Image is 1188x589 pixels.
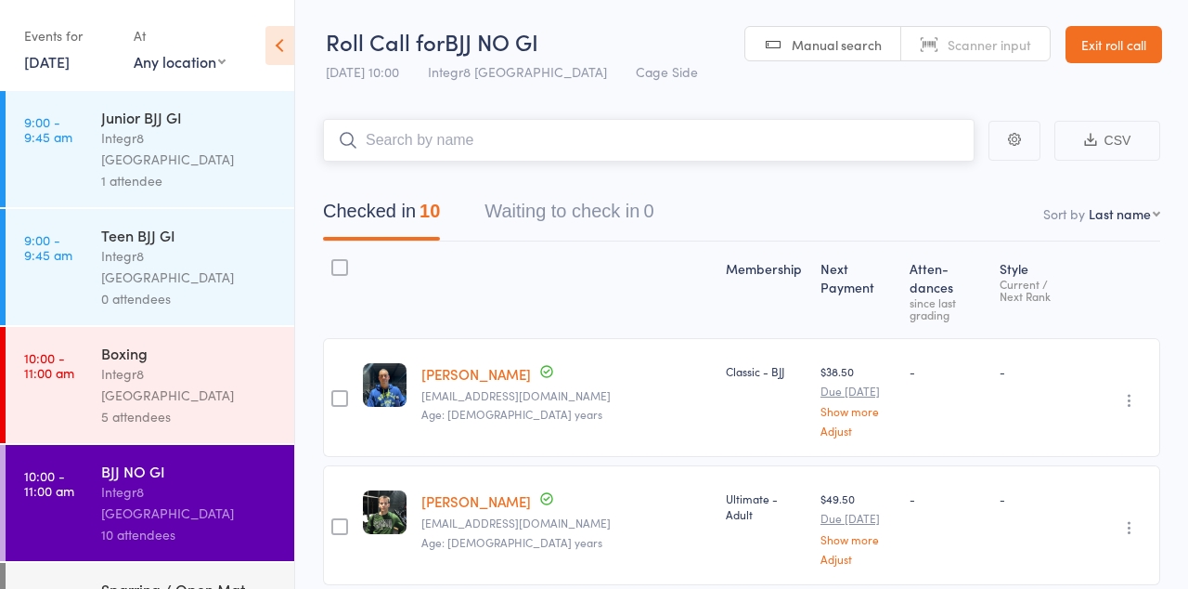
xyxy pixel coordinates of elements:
[101,406,278,427] div: 5 attendees
[726,363,806,379] div: Classic - BJJ
[421,491,531,511] a: [PERSON_NAME]
[101,225,278,245] div: Teen BJJ GI
[421,406,602,422] span: Age: [DEMOGRAPHIC_DATA] years
[6,209,294,325] a: 9:00 -9:45 amTeen BJJ GIIntegr8 [GEOGRAPHIC_DATA]0 attendees
[134,51,226,72] div: Any location
[428,62,607,81] span: Integr8 [GEOGRAPHIC_DATA]
[636,62,698,81] span: Cage Side
[445,26,538,57] span: BJJ NO GI
[323,191,440,241] button: Checked in10
[910,296,984,321] div: since last grading
[820,533,895,545] a: Show more
[421,364,531,384] a: [PERSON_NAME]
[6,91,294,207] a: 9:00 -9:45 amJunior BJJ GIIntegr8 [GEOGRAPHIC_DATA]1 attendee
[820,512,895,525] small: Due [DATE]
[101,107,278,127] div: Junior BJJ GI
[326,26,445,57] span: Roll Call for
[820,405,895,417] a: Show more
[718,250,813,330] div: Membership
[421,389,711,402] small: daz@jetcon.com.au
[1089,204,1151,223] div: Last name
[1054,121,1160,161] button: CSV
[1000,363,1085,379] div: -
[101,481,278,524] div: Integr8 [GEOGRAPHIC_DATA]
[363,491,407,534] img: image1746000142.png
[101,524,278,545] div: 10 attendees
[6,445,294,561] a: 10:00 -11:00 amBJJ NO GIIntegr8 [GEOGRAPHIC_DATA]10 attendees
[902,250,991,330] div: Atten­dances
[24,114,72,144] time: 9:00 - 9:45 am
[910,363,984,379] div: -
[326,62,399,81] span: [DATE] 10:00
[24,20,115,51] div: Events for
[101,170,278,191] div: 1 attendee
[6,327,294,443] a: 10:00 -11:00 amBoxingIntegr8 [GEOGRAPHIC_DATA]5 attendees
[101,288,278,309] div: 0 attendees
[420,201,440,221] div: 10
[820,491,895,564] div: $49.50
[1065,26,1162,63] a: Exit roll call
[1000,491,1085,506] div: -
[363,363,407,407] img: image1745831377.png
[134,20,226,51] div: At
[24,232,72,262] time: 9:00 - 9:45 am
[820,425,895,437] a: Adjust
[101,461,278,481] div: BJJ NO GI
[820,385,895,398] small: Due [DATE]
[948,35,1031,54] span: Scanner input
[910,491,984,506] div: -
[1000,278,1085,302] div: Current / Next Rank
[101,363,278,406] div: Integr8 [GEOGRAPHIC_DATA]
[323,119,975,162] input: Search by name
[421,517,711,530] small: mattygoss@me.com
[24,350,74,380] time: 10:00 - 11:00 am
[813,250,902,330] div: Next Payment
[24,468,74,498] time: 10:00 - 11:00 am
[421,534,602,550] span: Age: [DEMOGRAPHIC_DATA] years
[820,363,895,437] div: $38.50
[726,491,806,522] div: Ultimate - Adult
[643,201,653,221] div: 0
[484,191,653,241] button: Waiting to check in0
[992,250,1092,330] div: Style
[24,51,70,72] a: [DATE]
[101,127,278,170] div: Integr8 [GEOGRAPHIC_DATA]
[1043,204,1085,223] label: Sort by
[101,245,278,288] div: Integr8 [GEOGRAPHIC_DATA]
[101,343,278,363] div: Boxing
[792,35,882,54] span: Manual search
[820,553,895,565] a: Adjust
